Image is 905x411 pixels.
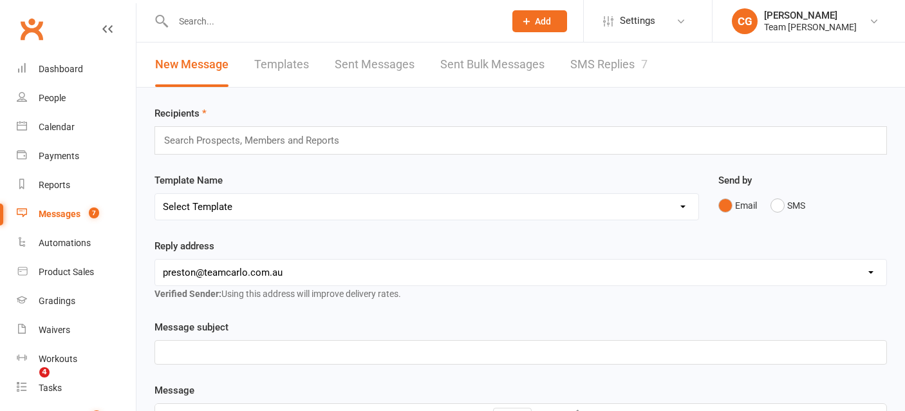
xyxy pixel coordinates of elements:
div: 7 [641,57,648,71]
a: Sent Messages [335,43,415,87]
a: Gradings [17,287,136,316]
label: Recipients [154,106,207,121]
div: Gradings [39,296,75,306]
a: Sent Bulk Messages [440,43,545,87]
a: Payments [17,142,136,171]
div: CG [732,8,758,34]
a: SMS Replies7 [570,43,648,87]
div: Team [PERSON_NAME] [764,21,857,33]
div: Product Sales [39,267,94,277]
label: Send by [718,173,752,188]
div: Reports [39,180,70,190]
a: New Message [155,43,229,87]
button: Add [512,10,567,32]
a: Waivers [17,316,136,345]
strong: Verified Sender: [154,289,221,299]
a: Templates [254,43,309,87]
input: Search Prospects, Members and Reports [163,132,351,149]
button: SMS [770,193,805,218]
span: 4 [39,367,50,378]
label: Reply address [154,238,214,254]
a: Calendar [17,113,136,142]
span: Using this address will improve delivery rates. [154,289,401,299]
a: Automations [17,229,136,258]
a: Messages 7 [17,200,136,229]
a: Workouts [17,345,136,374]
div: Calendar [39,122,75,132]
div: Dashboard [39,64,83,74]
div: People [39,93,66,103]
div: Payments [39,151,79,161]
div: Tasks [39,383,62,393]
div: Workouts [39,354,77,364]
span: Add [535,16,551,26]
a: People [17,84,136,113]
span: 7 [89,207,99,218]
span: Settings [620,6,655,35]
label: Template Name [154,173,223,188]
label: Message [154,383,194,398]
a: Clubworx [15,13,48,45]
div: [PERSON_NAME] [764,10,857,21]
a: Product Sales [17,258,136,287]
label: Message subject [154,320,229,335]
div: Waivers [39,325,70,335]
button: Email [718,193,757,218]
div: Automations [39,238,91,248]
a: Dashboard [17,55,136,84]
a: Reports [17,171,136,200]
a: Tasks [17,374,136,403]
div: Messages [39,209,80,219]
input: Search... [169,12,496,30]
iframe: Intercom live chat [13,367,44,398]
